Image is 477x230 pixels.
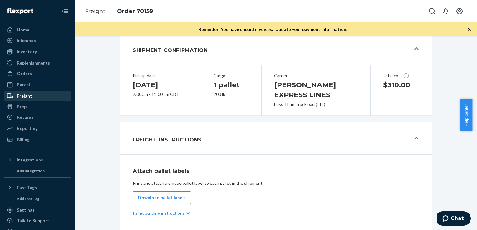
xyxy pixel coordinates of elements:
a: Update your payment information. [275,26,347,32]
div: Print and attach a unique pallet label to each pallet in the shipment. [133,180,419,186]
div: Pallet building instructions [133,204,419,223]
a: Home [4,25,71,35]
button: Download pallet labels [133,191,191,204]
div: Billing [17,137,30,143]
button: Shipment Confirmation [120,33,432,65]
div: Home [17,27,29,33]
h1: Attach pallet labels [133,167,419,175]
a: Returns [4,112,71,122]
a: Orders [4,69,71,79]
div: Pickup date [133,73,188,79]
h1: Freight Instructions [133,136,202,144]
div: Reporting [17,125,38,132]
div: Inbounds [17,37,36,44]
a: Replenishments [4,58,71,68]
img: Flexport logo [7,8,33,14]
div: Freight [17,93,32,99]
div: Settings [17,207,35,213]
a: Add Fast Tag [4,195,71,203]
a: Inbounds [4,36,71,46]
ol: breadcrumbs [80,2,158,21]
a: Order 70159 [117,8,153,15]
button: Open notifications [440,5,452,17]
div: Add Fast Tag [17,196,39,201]
div: Total cost [382,73,420,79]
a: Settings [4,205,71,215]
a: Freight [4,91,71,101]
a: Prep [4,102,71,112]
div: Cargo [214,73,249,79]
div: Replenishments [17,60,50,66]
button: Talk to Support [4,216,71,226]
a: Reporting [4,123,71,133]
span: 1 pallet [214,81,240,89]
div: Less Than Truckload (LTL) [274,101,358,108]
div: Talk to Support [17,218,49,224]
div: Prep [17,103,27,110]
div: Carrier [274,73,358,79]
div: Add Integration [17,168,45,174]
div: Inventory [17,49,37,55]
button: Close Navigation [59,5,71,17]
a: Add Integration [4,167,71,175]
h1: [DATE] [133,80,188,90]
div: 7:00 am - 11:00 am CDT [133,91,188,98]
a: Inventory [4,47,71,57]
a: Freight [85,8,105,15]
div: Returns [17,114,33,120]
button: Open account menu [453,5,466,17]
div: Orders [17,70,32,77]
p: Reminder: You have unpaid invoices. [199,26,347,32]
a: Parcel [4,80,71,90]
div: Parcel [17,82,30,88]
button: Help Center [460,99,472,131]
iframe: Opens a widget where you can chat to one of our agents [437,211,471,227]
button: Freight Instructions [120,122,432,154]
div: Fast Tags [17,184,37,191]
a: Billing [4,135,71,145]
button: Fast Tags [4,183,71,193]
div: Integrations [17,157,43,163]
h1: Shipment Confirmation [133,47,208,54]
button: Integrations [4,155,71,165]
h1: [PERSON_NAME] EXPRESS LINES [274,80,358,100]
h1: $310.00 [383,80,419,90]
button: Open Search Box [426,5,438,17]
div: 200 lbs [214,91,249,98]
